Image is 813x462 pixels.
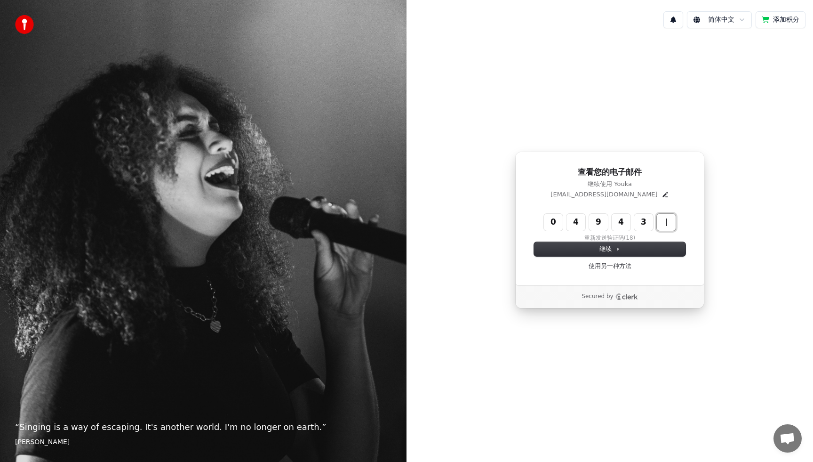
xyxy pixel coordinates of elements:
p: Secured by [582,293,613,300]
button: 添加积分 [756,11,805,28]
input: Enter verification code [544,214,694,231]
div: 开放式聊天 [773,424,802,453]
img: youka [15,15,34,34]
footer: [PERSON_NAME] [15,438,391,447]
p: 继续使用 Youka [534,180,685,188]
button: Edit [662,191,669,198]
a: Clerk logo [615,293,638,300]
button: 继续 [534,242,685,256]
h1: 查看您的电子邮件 [534,167,685,178]
p: [EMAIL_ADDRESS][DOMAIN_NAME] [550,190,657,199]
span: 继续 [599,245,620,253]
a: 使用另一种方法 [589,262,631,270]
p: “ Singing is a way of escaping. It's another world. I'm no longer on earth. ” [15,421,391,434]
